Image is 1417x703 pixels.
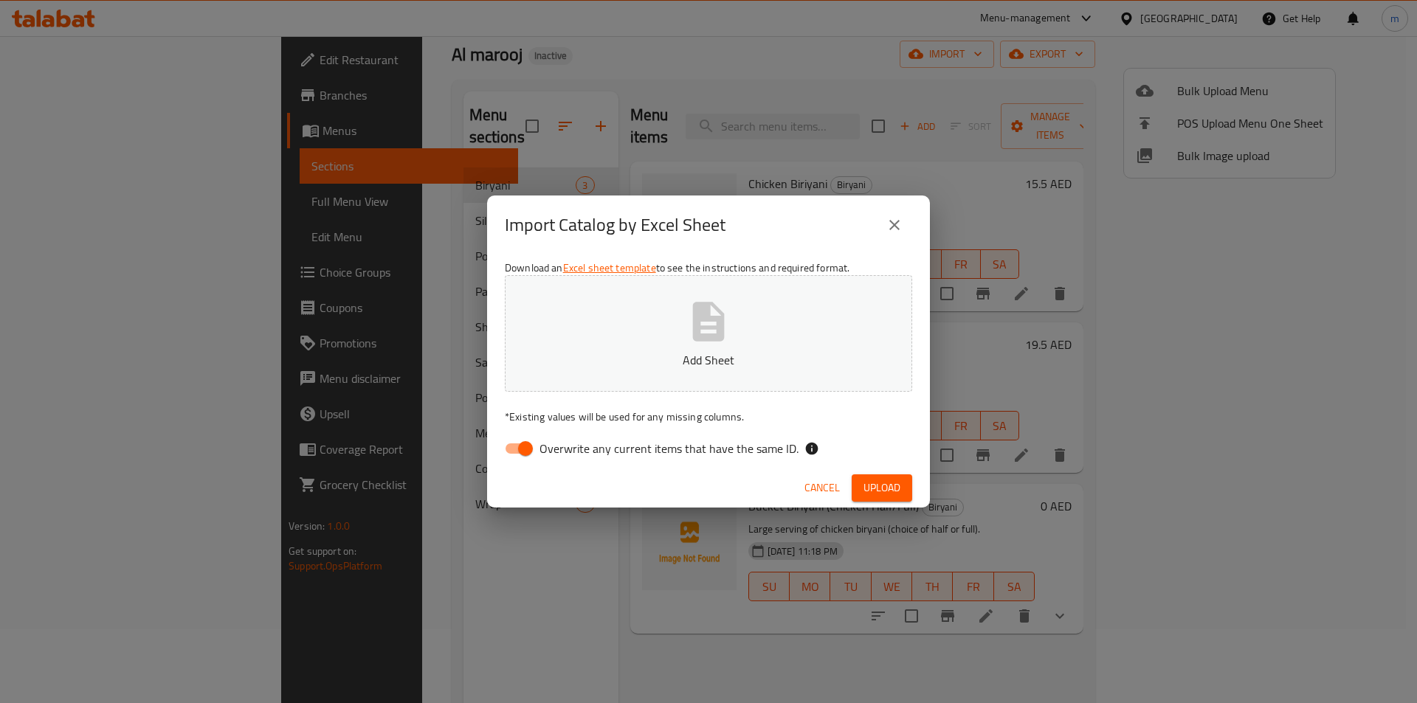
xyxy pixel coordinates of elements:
[505,409,912,424] p: Existing values will be used for any missing columns.
[563,258,656,277] a: Excel sheet template
[505,213,725,237] h2: Import Catalog by Excel Sheet
[528,351,889,369] p: Add Sheet
[804,479,840,497] span: Cancel
[852,474,912,502] button: Upload
[804,441,819,456] svg: If the overwrite option isn't selected, then the items that match an existing ID will be ignored ...
[799,474,846,502] button: Cancel
[877,207,912,243] button: close
[863,479,900,497] span: Upload
[505,275,912,392] button: Add Sheet
[487,254,930,468] div: Download an to see the instructions and required format.
[539,440,799,457] span: Overwrite any current items that have the same ID.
